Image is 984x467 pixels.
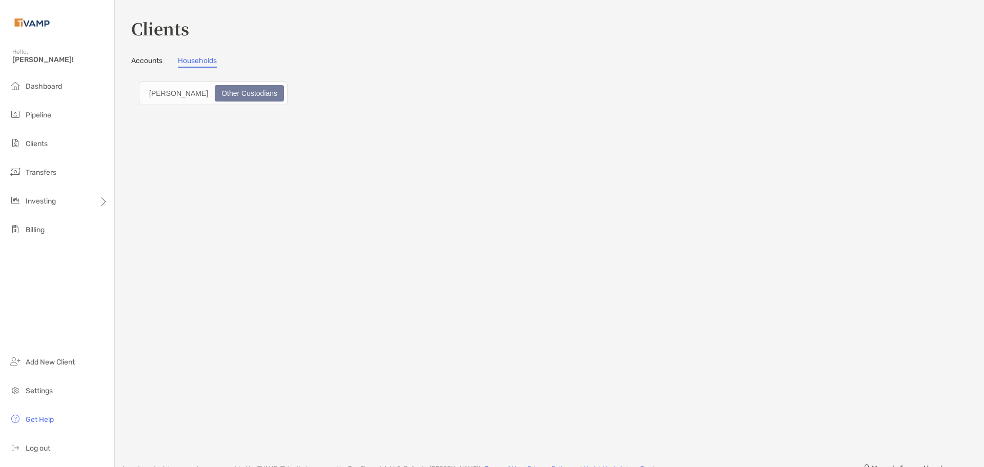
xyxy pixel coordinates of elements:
div: segmented control [139,82,288,105]
img: investing icon [9,194,22,207]
div: Other Custodians [216,86,283,100]
img: add_new_client icon [9,355,22,368]
span: Add New Client [26,358,75,367]
img: dashboard icon [9,79,22,92]
img: get-help icon [9,413,22,425]
span: Get Help [26,415,54,424]
a: Accounts [131,56,162,68]
span: Transfers [26,168,56,177]
img: billing icon [9,223,22,235]
span: Billing [26,226,45,234]
span: [PERSON_NAME]! [12,55,108,64]
span: Pipeline [26,111,51,119]
img: clients icon [9,137,22,149]
span: Log out [26,444,50,453]
span: Settings [26,387,53,395]
a: Households [178,56,217,68]
div: Zoe [143,86,214,100]
h3: Clients [131,16,968,40]
img: logout icon [9,441,22,454]
img: transfers icon [9,166,22,178]
span: Clients [26,139,48,148]
span: Investing [26,197,56,206]
img: Zoe Logo [12,4,52,41]
img: settings icon [9,384,22,396]
span: Dashboard [26,82,62,91]
img: pipeline icon [9,108,22,120]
